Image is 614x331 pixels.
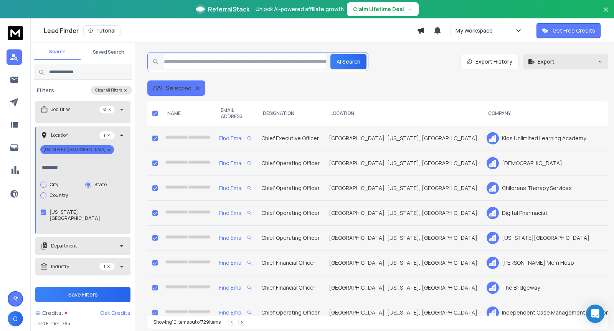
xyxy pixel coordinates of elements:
div: Lead Finder [44,25,417,36]
div: Find Email [219,284,252,292]
p: Selected [166,84,191,93]
div: Find Email [219,209,252,217]
span: → [407,5,413,13]
td: [GEOGRAPHIC_DATA], [US_STATE], [GEOGRAPHIC_DATA] [324,176,482,201]
td: Chief Operating Officer [257,226,324,251]
td: [GEOGRAPHIC_DATA], [US_STATE], [GEOGRAPHIC_DATA] [324,126,482,151]
td: Chief Executive Officer [257,126,324,151]
span: 765 [62,321,70,327]
p: Department [51,243,77,249]
button: Close banner [601,5,611,23]
div: Find Email [219,234,252,242]
h3: Filters [34,87,57,94]
button: Search [34,44,81,60]
p: Unlock AI-powered affiliate growth [256,5,344,13]
div: Find Email [219,309,252,316]
div: Open Intercom Messenger [586,305,604,323]
label: [US_STATE]-[GEOGRAPHIC_DATA] [50,209,125,221]
div: Find Email [219,259,252,267]
button: Save Filters [35,287,130,302]
label: City [50,182,58,188]
div: Find Email [219,184,252,192]
th: DESIGNATION [257,101,324,126]
td: Chief Operating Officer [257,176,324,201]
div: Find Email [219,134,252,142]
th: LOCATION [324,101,482,126]
button: Tutorial [83,25,120,36]
button: Get Free Credits [536,23,601,38]
p: 1 [99,263,115,270]
button: Clear All Filters [91,86,132,95]
p: 1 [99,131,115,139]
p: 51 [99,106,115,113]
div: Showing 10 items out of 729 items [153,319,221,325]
p: Lead Finder: [35,321,61,327]
span: 729 [152,84,163,93]
th: NAME [161,101,215,126]
td: [GEOGRAPHIC_DATA], [US_STATE], [GEOGRAPHIC_DATA] [324,226,482,251]
div: Get Credits [100,309,130,317]
td: Chief Operating Officer [257,201,324,226]
p: Get Free Credits [553,27,595,34]
button: O [8,311,23,326]
button: Saved Search [85,44,132,60]
td: [GEOGRAPHIC_DATA], [US_STATE], [GEOGRAPHIC_DATA] [324,151,482,176]
th: EMAIL ADDRESS [215,101,257,126]
label: Country [50,192,68,198]
p: [US_STATE]-[GEOGRAPHIC_DATA] [40,145,114,154]
p: Job Titles [51,107,70,113]
td: Chief Financial Officer [257,275,324,300]
div: Find Email [219,159,252,167]
p: Industry [51,264,69,270]
td: Chief Operating Officer [257,151,324,176]
button: AI Search [330,54,366,69]
p: Location [51,132,69,138]
td: [GEOGRAPHIC_DATA], [US_STATE], [GEOGRAPHIC_DATA] [324,251,482,275]
button: Claim Lifetime Deal→ [347,2,419,16]
a: Export History [460,54,519,69]
span: ReferralStack [208,5,249,14]
td: [GEOGRAPHIC_DATA], [US_STATE], [GEOGRAPHIC_DATA] [324,300,482,325]
span: Credits: [42,309,63,317]
label: State [94,182,107,188]
td: [GEOGRAPHIC_DATA], [US_STATE], [GEOGRAPHIC_DATA] [324,275,482,300]
p: My Workspace [456,27,496,34]
td: Chief Financial Officer [257,251,324,275]
span: Export [538,58,555,66]
a: Credits:Get Credits [35,305,130,321]
td: [GEOGRAPHIC_DATA], [US_STATE], [GEOGRAPHIC_DATA] [324,201,482,226]
td: Chief Operating Officer [257,300,324,325]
